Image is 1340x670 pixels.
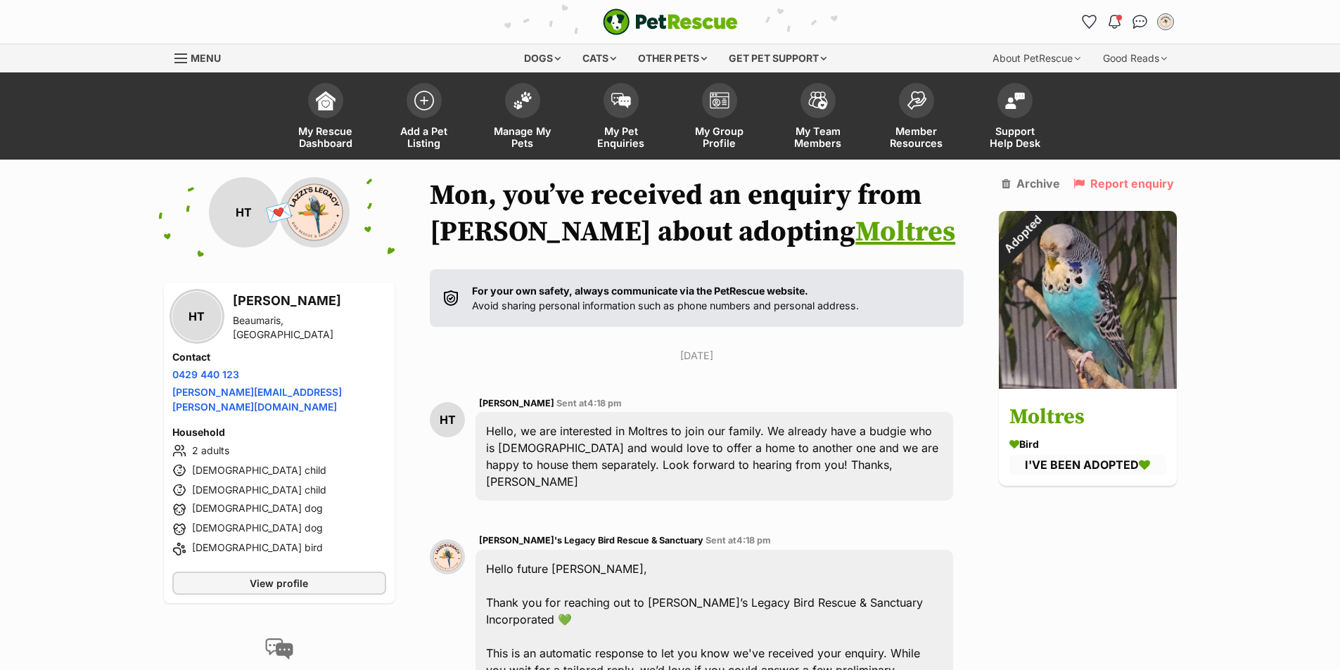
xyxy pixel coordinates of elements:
[172,350,387,364] h4: Contact
[855,214,955,250] a: Moltres
[472,283,859,314] p: Avoid sharing personal information such as phone numbers and personal address.
[1129,11,1151,33] a: Conversations
[172,541,387,558] li: [DEMOGRAPHIC_DATA] bird
[1132,15,1147,29] img: chat-41dd97257d64d25036548639549fe6c8038ab92f7586957e7f3b1b290dea8141.svg
[1009,402,1166,434] h3: Moltres
[1073,177,1174,190] a: Report enquiry
[476,412,952,501] div: Hello, we are interested in Moltres to join our family. We already have a budgie who is [DEMOGRAP...
[1078,11,1101,33] a: Favourites
[983,44,1090,72] div: About PetRescue
[172,386,342,413] a: [PERSON_NAME][EMAIL_ADDRESS][PERSON_NAME][DOMAIN_NAME]
[276,76,375,160] a: My Rescue Dashboard
[263,198,295,228] span: 💌
[999,392,1177,486] a: Moltres Bird I'VE BEEN ADOPTED
[172,572,387,595] a: View profile
[279,177,350,247] img: Lazzi's Legacy Bird Rescue & Sanctuary profile pic
[587,398,622,408] span: 4:18 pm
[603,8,738,35] a: PetRescue
[1009,437,1166,452] div: Bird
[983,125,1047,149] span: Support Help Desk
[209,177,279,247] div: HT
[572,76,670,160] a: My Pet Enquiries
[316,91,336,110] img: dashboard-icon-eb2f2d2d3e046f16d808141f083e7271f6b2e854fb5c12c21221c1fb7104beca.svg
[719,44,836,72] div: Get pet support
[430,348,963,363] p: [DATE]
[999,211,1177,389] img: Moltres
[556,398,622,408] span: Sent at
[603,8,738,35] img: logo-e224e6f780fb5917bec1dbf3a21bbac754714ae5b6737aabdf751b685950b380.svg
[191,52,221,64] span: Menu
[966,76,1064,160] a: Support Help Desk
[628,44,717,72] div: Other pets
[999,378,1177,392] a: Adopted
[688,125,751,149] span: My Group Profile
[1009,456,1166,475] div: I'VE BEEN ADOPTED
[172,368,239,380] a: 0429 440 123
[589,125,653,149] span: My Pet Enquiries
[233,314,387,342] div: Beaumaris, [GEOGRAPHIC_DATA]
[473,76,572,160] a: Manage My Pets
[513,91,532,110] img: manage-my-pets-icon-02211641906a0b7f246fdf0571729dbe1e7629f14944591b6c1af311fb30b64b.svg
[375,76,473,160] a: Add a Pet Listing
[769,76,867,160] a: My Team Members
[1104,11,1126,33] button: Notifications
[491,125,554,149] span: Manage My Pets
[514,44,570,72] div: Dogs
[172,425,387,439] h4: Household
[414,91,434,110] img: add-pet-listing-icon-0afa8454b4691262ce3f59096e99ab1cd57d4a30225e0717b998d2c9b9846f56.svg
[710,92,729,109] img: group-profile-icon-3fa3cf56718a62981997c0bc7e787c4b2cf8bcc04b72c1350f741eb67cf2f40e.svg
[250,576,308,591] span: View profile
[172,521,387,538] li: [DEMOGRAPHIC_DATA] dog
[1093,44,1177,72] div: Good Reads
[172,482,387,498] li: [DEMOGRAPHIC_DATA] child
[172,501,387,518] li: [DEMOGRAPHIC_DATA] dog
[430,539,465,574] img: Lazzi's Legacy Bird Rescue & Sanctuary profile pic
[573,44,626,72] div: Cats
[1005,92,1025,109] img: help-desk-icon-fdf02630f3aa405de69fd3d07c3f3aa587a6932b1a1747fa1d2bba05be0121f9.svg
[867,76,966,160] a: Member Resources
[172,462,387,479] li: [DEMOGRAPHIC_DATA] child
[472,285,808,297] strong: For your own safety, always communicate via the PetRescue website.
[1154,11,1177,33] button: My account
[233,291,387,311] h3: [PERSON_NAME]
[479,535,703,546] span: [PERSON_NAME]'s Legacy Bird Rescue & Sanctuary
[736,535,771,546] span: 4:18 pm
[174,44,231,70] a: Menu
[808,91,828,110] img: team-members-icon-5396bd8760b3fe7c0b43da4ab00e1e3bb1a5d9ba89233759b79545d2d3fc5d0d.svg
[1109,15,1120,29] img: notifications-46538b983faf8c2785f20acdc204bb7945ddae34d4c08c2a6579f10ce5e182be.svg
[430,402,465,437] div: HT
[1002,177,1060,190] a: Archive
[907,91,926,110] img: member-resources-icon-8e73f808a243e03378d46382f2149f9095a855e16c252ad45f914b54edf8863c.svg
[885,125,948,149] span: Member Resources
[294,125,357,149] span: My Rescue Dashboard
[611,93,631,108] img: pet-enquiries-icon-7e3ad2cf08bfb03b45e93fb7055b45f3efa6380592205ae92323e6603595dc1f.svg
[172,442,387,459] li: 2 adults
[430,177,963,250] h1: Mon, you’ve received an enquiry from [PERSON_NAME] about adopting
[479,398,554,408] span: [PERSON_NAME]
[1159,15,1173,29] img: Mon C profile pic
[706,535,771,546] span: Sent at
[172,292,222,341] div: HT
[393,125,456,149] span: Add a Pet Listing
[265,638,293,659] img: conversation-icon-4a6f8262b818ee0b60e3300018af0b2d0b884aa5de6e9bcb8d3d4eeb1a70a7c4.svg
[670,76,769,160] a: My Group Profile
[786,125,850,149] span: My Team Members
[1078,11,1177,33] ul: Account quick links
[981,193,1064,276] div: Adopted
